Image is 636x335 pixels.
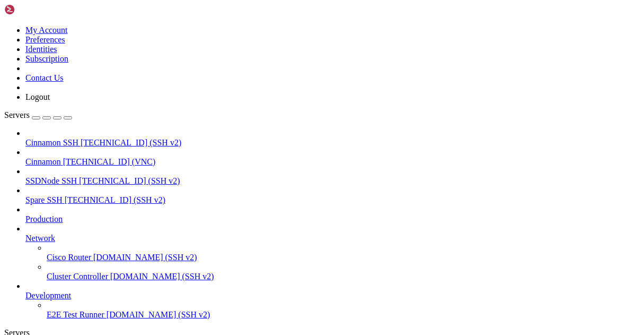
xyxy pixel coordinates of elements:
[65,195,165,204] span: [TECHNICAL_ID] (SSH v2)
[25,214,632,224] a: Production
[25,148,632,167] li: Cinnamon [TECHNICAL_ID] (VNC)
[25,224,632,281] li: Network
[25,35,65,44] a: Preferences
[25,281,632,320] li: Development
[25,167,632,186] li: SSDNode SSH [TECHNICAL_ID] (SSH v2)
[25,138,78,147] span: Cinnamon SSH
[63,157,156,166] span: [TECHNICAL_ID] (VNC)
[25,176,632,186] a: SSDNode SSH [TECHNICAL_ID] (SSH v2)
[25,92,50,101] a: Logout
[25,45,57,54] a: Identities
[25,205,632,224] li: Production
[25,291,632,300] a: Development
[47,272,108,281] span: Cluster Controller
[47,253,632,262] a: Cisco Router [DOMAIN_NAME] (SSH v2)
[93,253,197,262] span: [DOMAIN_NAME] (SSH v2)
[25,54,68,63] a: Subscription
[25,186,632,205] li: Spare SSH [TECHNICAL_ID] (SSH v2)
[25,234,55,243] span: Network
[25,214,63,224] span: Production
[47,243,632,262] li: Cisco Router [DOMAIN_NAME] (SSH v2)
[47,300,632,320] li: E2E Test Runner [DOMAIN_NAME] (SSH v2)
[4,110,72,119] a: Servers
[110,272,214,281] span: [DOMAIN_NAME] (SSH v2)
[4,110,30,119] span: Servers
[25,157,632,167] a: Cinnamon [TECHNICAL_ID] (VNC)
[25,73,64,82] a: Contact Us
[107,310,210,319] span: [DOMAIN_NAME] (SSH v2)
[47,272,632,281] a: Cluster Controller [DOMAIN_NAME] (SSH v2)
[47,310,632,320] a: E2E Test Runner [DOMAIN_NAME] (SSH v2)
[25,25,68,35] a: My Account
[25,195,632,205] a: Spare SSH [TECHNICAL_ID] (SSH v2)
[4,4,65,15] img: Shellngn
[25,138,632,148] a: Cinnamon SSH [TECHNICAL_ID] (SSH v2)
[47,262,632,281] li: Cluster Controller [DOMAIN_NAME] (SSH v2)
[25,176,77,185] span: SSDNode SSH
[25,291,71,300] span: Development
[25,195,63,204] span: Spare SSH
[81,138,181,147] span: [TECHNICAL_ID] (SSH v2)
[79,176,180,185] span: [TECHNICAL_ID] (SSH v2)
[47,253,91,262] span: Cisco Router
[25,234,632,243] a: Network
[25,157,61,166] span: Cinnamon
[47,310,104,319] span: E2E Test Runner
[25,128,632,148] li: Cinnamon SSH [TECHNICAL_ID] (SSH v2)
